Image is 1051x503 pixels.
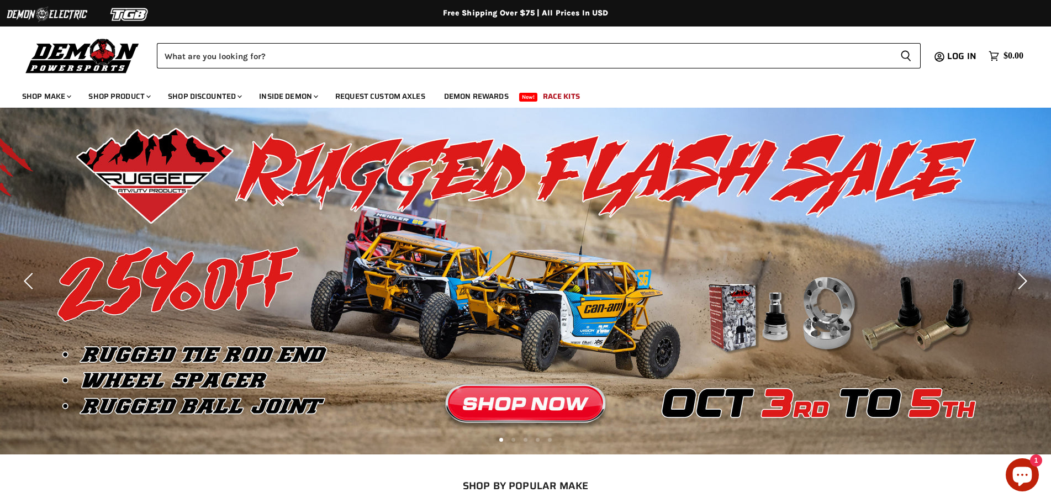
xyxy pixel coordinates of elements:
li: Page dot 3 [524,438,527,442]
button: Previous [19,270,41,292]
a: $0.00 [983,48,1029,64]
h2: SHOP BY POPULAR MAKE [97,480,954,491]
ul: Main menu [14,81,1021,108]
li: Page dot 1 [499,438,503,442]
span: $0.00 [1004,51,1023,61]
span: Log in [947,49,976,63]
a: Shop Make [14,85,78,108]
a: Demon Rewards [436,85,517,108]
a: Shop Discounted [160,85,249,108]
button: Next [1010,270,1032,292]
a: Shop Product [80,85,157,108]
a: Request Custom Axles [327,85,434,108]
form: Product [157,43,921,68]
img: Demon Electric Logo 2 [6,4,88,25]
li: Page dot 5 [548,438,552,442]
li: Page dot 4 [536,438,540,442]
button: Search [891,43,921,68]
div: Free Shipping Over $75 | All Prices In USD [84,8,968,18]
img: TGB Logo 2 [88,4,171,25]
input: Search [157,43,891,68]
span: New! [519,93,538,102]
inbox-online-store-chat: Shopify online store chat [1002,458,1042,494]
a: Inside Demon [251,85,325,108]
img: Demon Powersports [22,36,143,75]
a: Race Kits [535,85,588,108]
li: Page dot 2 [511,438,515,442]
a: Log in [942,51,983,61]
